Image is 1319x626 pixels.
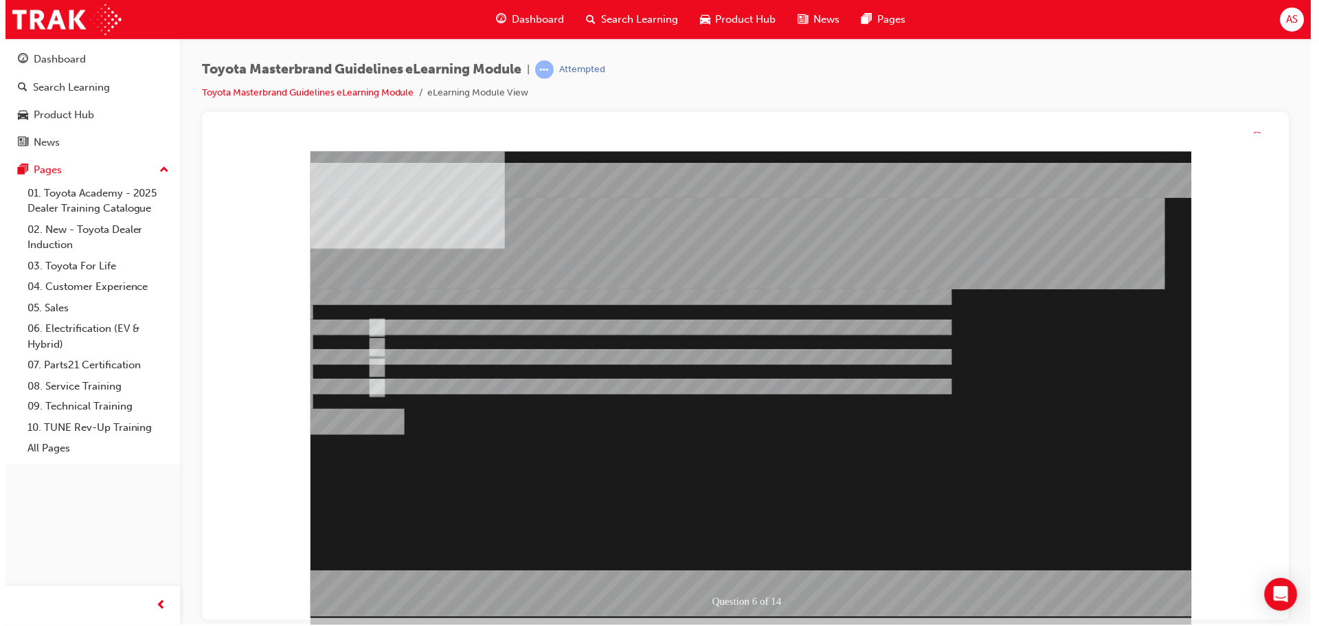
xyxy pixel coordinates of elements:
[16,220,170,256] a: 02. New - Toyota Dealer Induction
[5,44,170,158] button: DashboardSearch LearningProduct HubNews
[858,11,868,28] span: pages-icon
[16,418,170,440] a: 10. TUNE Rev-Up Training
[1278,8,1302,32] button: AS
[16,277,170,298] a: 04. Customer Experience
[783,5,847,34] a: news-iconNews
[1262,579,1295,612] div: Open Intercom Messenger
[16,377,170,398] a: 08. Service Training
[685,5,783,34] a: car-iconProduct Hub
[523,62,526,78] span: |
[197,62,517,78] span: Toyota Masterbrand Guidelines eLearning Module
[16,355,170,377] a: 07. Parts21 Certification
[5,102,170,128] a: Product Hub
[16,319,170,355] a: 06. Electrification (EV & Hybrid)
[492,11,502,28] span: guage-icon
[508,12,560,27] span: Dashboard
[794,11,804,28] span: news-icon
[98,468,981,502] div: Multiple Choice Quiz
[555,63,601,76] div: Attempted
[151,599,161,616] span: prev-icon
[1284,12,1296,27] span: AS
[5,158,170,183] button: Pages
[423,85,524,101] li: eLearning Module View
[582,11,591,28] span: search-icon
[28,163,56,179] div: Pages
[16,298,170,320] a: 05. Sales
[712,12,772,27] span: Product Hub
[874,12,902,27] span: Pages
[5,75,170,100] a: Search Learning
[16,256,170,278] a: 03. Toyota For Life
[847,5,913,34] a: pages-iconPages
[12,109,23,122] span: car-icon
[810,12,836,27] span: News
[155,162,164,180] span: up-icon
[571,5,685,34] a: search-iconSearch Learning
[597,12,674,27] span: Search Learning
[16,397,170,418] a: 09. Technical Training
[16,439,170,460] a: All Pages
[28,135,54,151] div: News
[197,87,409,98] a: Toyota Masterbrand Guidelines eLearning Module
[28,107,89,123] div: Product Hub
[696,11,706,28] span: car-icon
[12,137,23,150] span: news-icon
[7,4,116,35] img: Trak
[12,54,23,66] span: guage-icon
[28,52,80,67] div: Dashboard
[5,131,170,156] a: News
[481,5,571,34] a: guage-iconDashboard
[16,183,170,220] a: 01. Toyota Academy - 2025 Dealer Training Catalogue
[5,47,170,72] a: Dashboard
[12,165,23,177] span: pages-icon
[531,60,550,79] span: learningRecordVerb_ATTEMPT-icon
[12,82,22,94] span: search-icon
[27,80,104,96] div: Search Learning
